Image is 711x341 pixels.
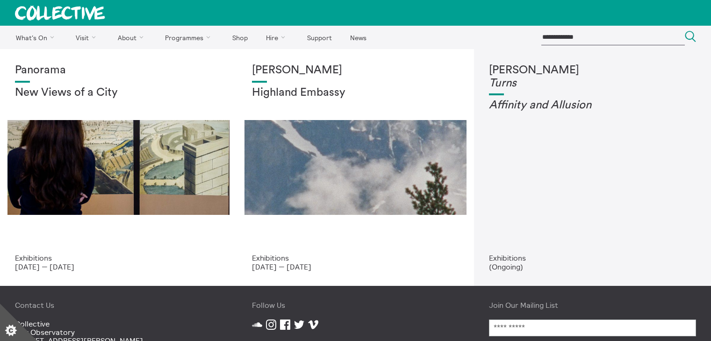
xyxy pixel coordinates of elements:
p: Exhibitions [15,254,222,262]
p: Exhibitions [489,254,696,262]
h1: [PERSON_NAME] [252,64,459,77]
p: [DATE] — [DATE] [15,263,222,271]
h1: [PERSON_NAME] [489,64,696,90]
p: [DATE] — [DATE] [252,263,459,271]
h4: Contact Us [15,301,222,309]
a: Support [299,26,340,49]
a: About [109,26,155,49]
em: Affinity and Allusi [489,99,579,111]
h4: Join Our Mailing List [489,301,696,309]
a: Shop [224,26,256,49]
a: Turns2 [PERSON_NAME]Turns Affinity and Allusion Exhibitions (Ongoing) [474,49,711,286]
a: What's On [7,26,66,49]
h4: Follow Us [252,301,459,309]
em: on [579,99,591,111]
a: Hire [258,26,297,49]
h2: New Views of a City [15,86,222,99]
a: Visit [68,26,108,49]
p: (Ongoing) [489,263,696,271]
em: Turns [489,78,517,89]
a: Programmes [157,26,223,49]
a: Solar wheels 17 [PERSON_NAME] Highland Embassy Exhibitions [DATE] — [DATE] [237,49,474,286]
h1: Panorama [15,64,222,77]
p: Exhibitions [252,254,459,262]
h2: Highland Embassy [252,86,459,99]
a: News [342,26,374,49]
